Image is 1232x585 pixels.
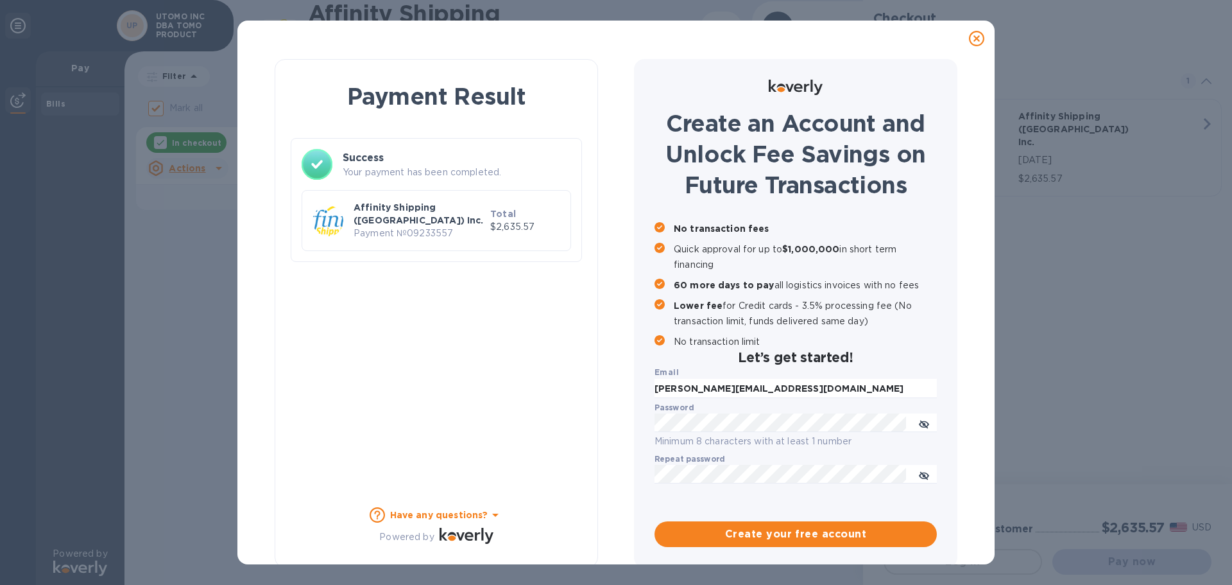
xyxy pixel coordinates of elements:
[654,434,937,449] p: Minimum 8 characters with at least 1 number
[296,80,577,112] h1: Payment Result
[769,80,823,95] img: Logo
[654,455,725,463] label: Repeat password
[654,521,937,547] button: Create your free account
[674,334,937,349] p: No transaction limit
[674,241,937,272] p: Quick approval for up to in short term financing
[674,277,937,293] p: all logistics invoices with no fees
[911,410,937,436] button: toggle password visibility
[354,227,485,240] p: Payment № 09233557
[354,201,485,227] p: Affinity Shipping ([GEOGRAPHIC_DATA]) Inc.
[665,527,927,542] span: Create your free account
[674,301,723,311] b: Lower fee
[490,220,560,234] p: $2,635.57
[390,510,488,520] b: Have any questions?
[674,223,769,234] b: No transaction fees
[674,280,774,290] b: 60 more days to pay
[674,298,937,329] p: for Credit cards - 3.5% processing fee (No transaction limit, funds delivered same day)
[343,166,571,179] p: Your payment has been completed.
[440,528,493,543] img: Logo
[782,244,839,254] b: $1,000,000
[490,209,516,219] b: Total
[654,379,937,398] input: Enter email address
[654,349,937,365] h2: Let’s get started!
[654,108,937,200] h1: Create an Account and Unlock Fee Savings on Future Transactions
[379,530,434,544] p: Powered by
[654,367,679,377] b: Email
[654,404,694,412] label: Password
[343,150,571,166] h3: Success
[911,462,937,487] button: toggle password visibility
